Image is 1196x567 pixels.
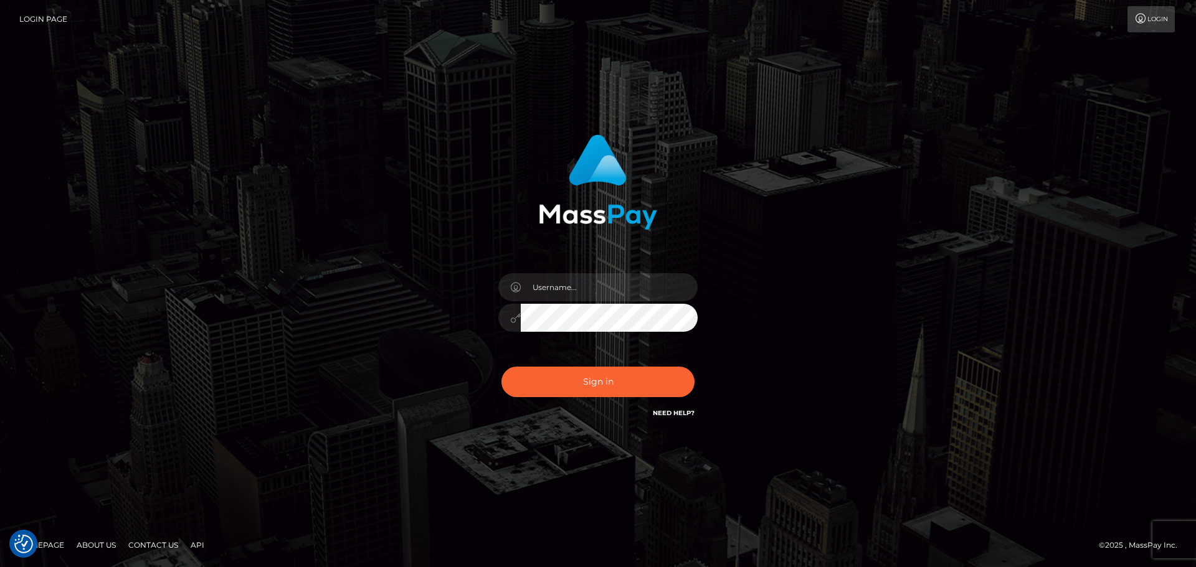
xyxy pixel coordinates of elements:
[186,535,209,555] a: API
[1127,6,1175,32] a: Login
[14,535,69,555] a: Homepage
[123,535,183,555] a: Contact Us
[1099,538,1187,552] div: © 2025 , MassPay Inc.
[19,6,67,32] a: Login Page
[501,367,695,397] button: Sign in
[14,535,33,553] button: Consent Preferences
[521,273,698,301] input: Username...
[14,535,33,553] img: Revisit consent button
[539,134,657,230] img: MassPay Login
[653,409,695,417] a: Need Help?
[72,535,121,555] a: About Us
